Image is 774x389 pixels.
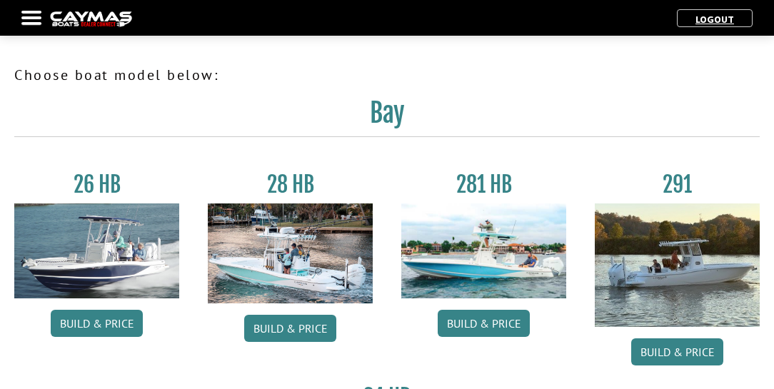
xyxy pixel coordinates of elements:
[688,13,741,26] a: Logout
[401,171,566,198] h3: 281 HB
[208,171,373,198] h3: 28 HB
[14,171,179,198] h3: 26 HB
[14,97,760,137] h2: Bay
[595,171,760,198] h3: 291
[401,203,566,298] img: 28-hb-twin.jpg
[208,203,373,303] img: 28_hb_thumbnail_for_caymas_connect.jpg
[244,315,336,342] a: Build & Price
[595,203,760,327] img: 291_Thumbnail.jpg
[14,64,760,86] p: Choose boat model below:
[50,11,132,26] img: caymas-dealer-connect-2ed40d3bc7270c1d8d7ffb4b79bf05adc795679939227970def78ec6f6c03838.gif
[631,338,723,365] a: Build & Price
[14,203,179,298] img: 26_new_photo_resized.jpg
[438,310,530,337] a: Build & Price
[51,310,143,337] a: Build & Price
